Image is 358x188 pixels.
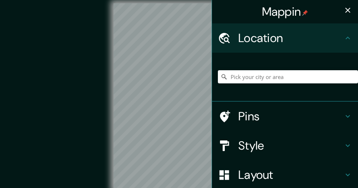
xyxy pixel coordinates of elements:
input: Pick your city or area [218,70,358,83]
div: Pins [212,102,358,131]
div: Style [212,131,358,160]
h4: Mappin [262,4,308,19]
div: Location [212,23,358,53]
h4: Pins [238,109,343,124]
h4: Layout [238,168,343,182]
h4: Location [238,31,343,45]
h4: Style [238,138,343,153]
img: pin-icon.png [302,10,308,16]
